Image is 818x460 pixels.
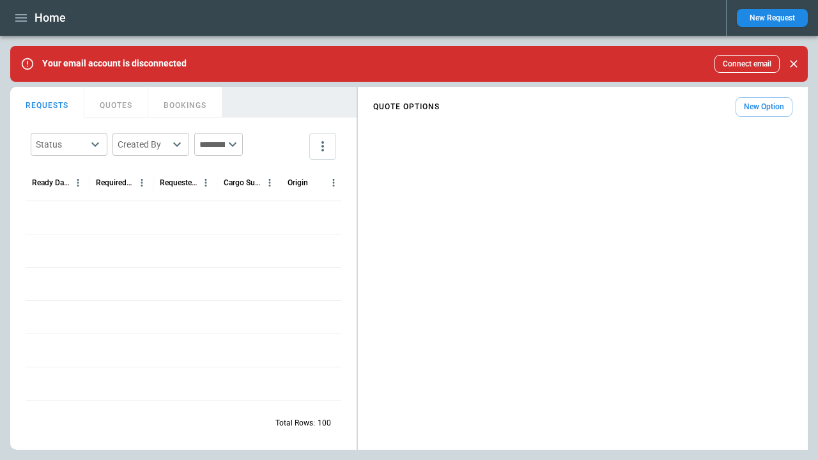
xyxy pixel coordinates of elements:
button: Close [785,55,803,73]
p: 100 [318,418,331,429]
button: Connect email [714,55,780,73]
button: REQUESTS [10,87,84,118]
p: Total Rows: [275,418,315,429]
div: Status [36,138,87,151]
div: Required Date & Time (UTC) [96,178,134,187]
button: Origin column menu [325,174,342,191]
p: Your email account is disconnected [42,58,187,69]
button: more [309,133,336,160]
button: Cargo Summary column menu [261,174,278,191]
div: Ready Date & Time (UTC) [32,178,70,187]
button: New Request [737,9,808,27]
div: Cargo Summary [224,178,261,187]
div: Created By [118,138,169,151]
button: Ready Date & Time (UTC) column menu [70,174,86,191]
button: Requested Route column menu [197,174,214,191]
button: New Option [736,97,792,117]
div: scrollable content [358,92,808,122]
div: dismiss [785,50,803,78]
button: QUOTES [84,87,148,118]
div: Origin [288,178,308,187]
div: Requested Route [160,178,197,187]
button: BOOKINGS [148,87,222,118]
h4: QUOTE OPTIONS [373,104,440,110]
button: Required Date & Time (UTC) column menu [134,174,150,191]
h1: Home [35,10,66,26]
